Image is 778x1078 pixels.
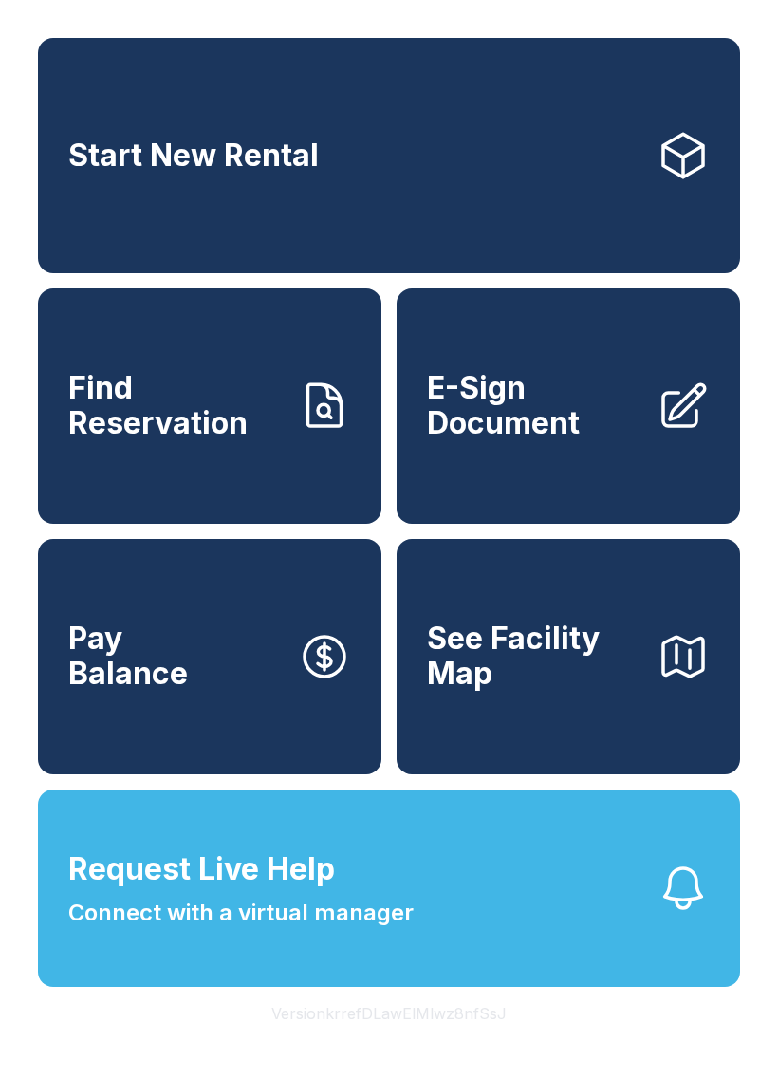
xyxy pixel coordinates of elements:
span: Find Reservation [68,371,283,440]
a: Find Reservation [38,288,381,524]
button: See Facility Map [397,539,740,774]
button: PayBalance [38,539,381,774]
a: Start New Rental [38,38,740,273]
span: Pay Balance [68,622,188,691]
button: VersionkrrefDLawElMlwz8nfSsJ [256,987,522,1040]
span: Start New Rental [68,139,319,174]
button: Request Live HelpConnect with a virtual manager [38,790,740,987]
span: E-Sign Document [427,371,641,440]
span: Request Live Help [68,846,335,892]
a: E-Sign Document [397,288,740,524]
span: See Facility Map [427,622,641,691]
span: Connect with a virtual manager [68,896,414,930]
